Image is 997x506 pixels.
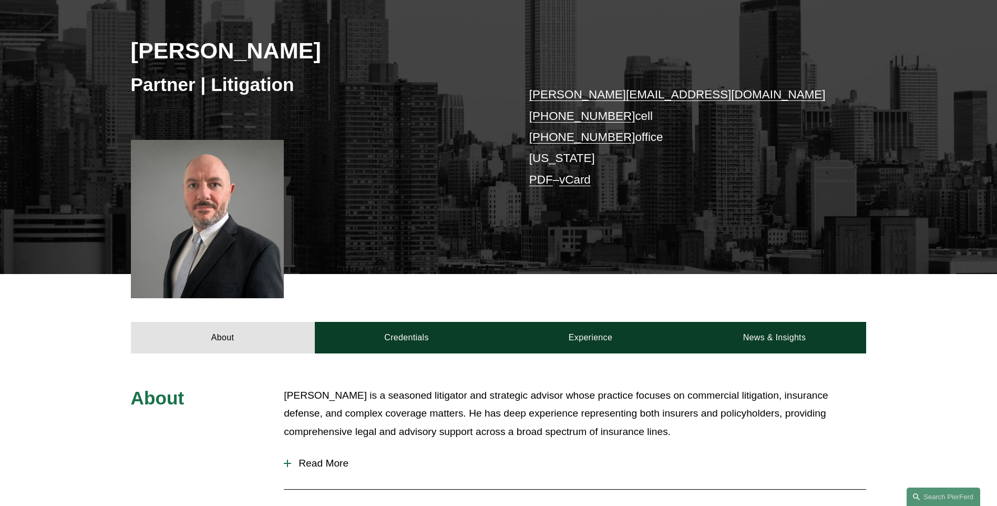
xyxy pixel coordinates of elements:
button: Read More [284,450,866,477]
a: [PERSON_NAME][EMAIL_ADDRESS][DOMAIN_NAME] [529,88,826,101]
a: Search this site [907,488,980,506]
h3: Partner | Litigation [131,73,499,96]
a: [PHONE_NUMBER] [529,109,635,123]
a: Experience [499,322,683,353]
h2: [PERSON_NAME] [131,37,499,64]
a: About [131,322,315,353]
a: [PHONE_NUMBER] [529,130,635,144]
a: PDF [529,173,553,186]
a: News & Insights [682,322,866,353]
a: vCard [559,173,591,186]
p: cell office [US_STATE] – [529,84,836,190]
p: [PERSON_NAME] is a seasoned litigator and strategic advisor whose practice focuses on commercial ... [284,387,866,441]
span: Read More [291,458,866,469]
span: About [131,388,184,408]
a: Credentials [315,322,499,353]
